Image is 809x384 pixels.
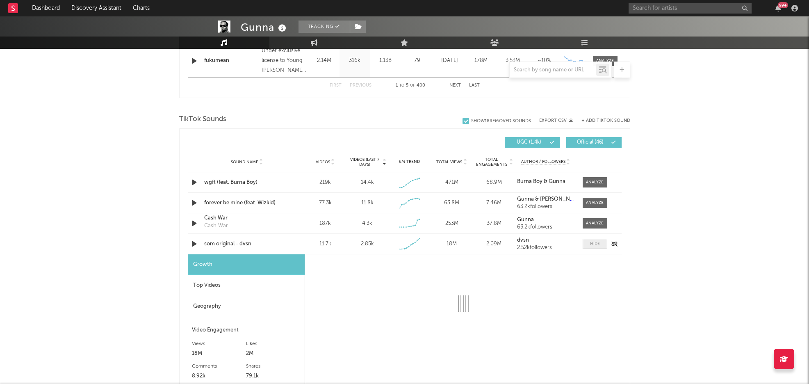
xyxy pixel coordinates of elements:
[539,118,573,123] button: Export CSV
[517,179,574,185] a: Burna Boy & Gunna
[204,178,290,187] a: wgft (feat. Burna Boy)
[521,159,565,165] span: Author / Followers
[390,159,428,165] div: 6M Trend
[361,199,374,207] div: 11.8k
[204,57,258,65] a: fukumean
[204,214,290,222] a: Cash War
[471,119,531,124] div: Show 18 Removed Sounds
[350,83,371,88] button: Previous
[246,349,301,359] div: 2M
[475,157,508,167] span: Total Engagements
[262,46,306,75] div: Under exclusive license to Young [PERSON_NAME] Life Records/ 300 Entertainment Inc., © 2023 Gunna...
[192,371,246,381] div: 8.92k
[433,199,471,207] div: 63.8M
[573,119,630,123] button: + Add TikTok Sound
[348,157,381,167] span: Videos (last 7 days)
[531,57,558,65] div: ~ 10 %
[241,21,288,34] div: Gunna
[246,361,301,371] div: Shares
[517,197,574,202] a: Gunna & [PERSON_NAME]
[179,114,226,124] span: TikTok Sounds
[517,245,574,251] div: 2.52k followers
[311,57,337,65] div: 2.14M
[246,371,301,381] div: 79.1k
[517,179,565,184] strong: Burna Boy & Gunna
[566,137,622,148] button: Official(46)
[629,3,752,14] input: Search for artists
[517,217,534,222] strong: Gunna
[433,240,471,248] div: 18M
[475,240,513,248] div: 2.09M
[192,361,246,371] div: Comments
[499,57,526,65] div: 3.53M
[361,240,374,248] div: 2.85k
[517,217,574,223] a: Gunna
[204,199,290,207] a: forever be mine (feat. Wizkid)
[306,178,344,187] div: 219k
[204,222,228,230] div: Cash War
[188,296,305,317] div: Geography
[517,224,574,230] div: 63.2k followers
[188,275,305,296] div: Top Videos
[778,2,788,8] div: 99 +
[469,83,480,88] button: Last
[403,57,432,65] div: 79
[361,178,374,187] div: 14.4k
[388,81,433,91] div: 1 5 400
[399,84,404,87] span: to
[410,84,415,87] span: of
[517,197,582,202] strong: Gunna & [PERSON_NAME]
[306,199,344,207] div: 77.3k
[517,238,574,243] a: dvsn
[192,349,246,359] div: 18M
[231,160,258,165] span: Sound Name
[316,160,330,165] span: Videos
[475,199,513,207] div: 7.46M
[775,5,781,11] button: 99+
[433,178,471,187] div: 471M
[192,325,301,335] div: Video Engagement
[510,140,548,145] span: UGC ( 1.4k )
[433,219,471,228] div: 253M
[517,238,529,243] strong: dvsn
[192,339,246,349] div: Views
[581,119,630,123] button: + Add TikTok Sound
[330,83,342,88] button: First
[436,57,463,65] div: [DATE]
[436,160,462,165] span: Total Views
[505,137,560,148] button: UGC(1.4k)
[188,254,305,275] div: Growth
[362,219,372,228] div: 4.3k
[299,21,350,33] button: Tracking
[246,339,301,349] div: Likes
[475,219,513,228] div: 37.8M
[510,67,596,73] input: Search by song name or URL
[475,178,513,187] div: 68.9M
[306,219,344,228] div: 187k
[449,83,461,88] button: Next
[342,57,368,65] div: 316k
[572,140,609,145] span: Official ( 46 )
[306,240,344,248] div: 11.7k
[204,240,290,248] a: som original - dvsn
[517,204,574,210] div: 63.2k followers
[467,57,495,65] div: 178M
[372,57,399,65] div: 1.13B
